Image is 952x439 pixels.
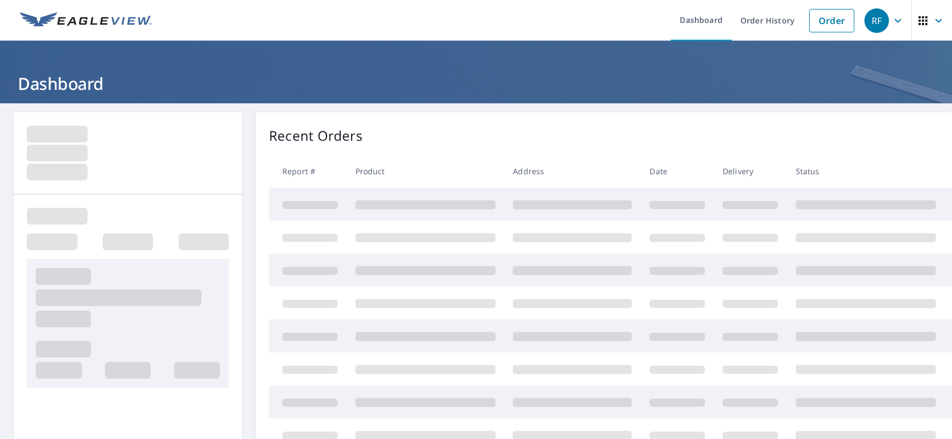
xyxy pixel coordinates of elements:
[504,155,641,188] th: Address
[20,12,152,29] img: EV Logo
[809,9,854,32] a: Order
[13,72,939,95] h1: Dashboard
[641,155,714,188] th: Date
[714,155,787,188] th: Delivery
[787,155,945,188] th: Status
[269,126,363,146] p: Recent Orders
[269,155,347,188] th: Report #
[347,155,504,188] th: Product
[864,8,889,33] div: RF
